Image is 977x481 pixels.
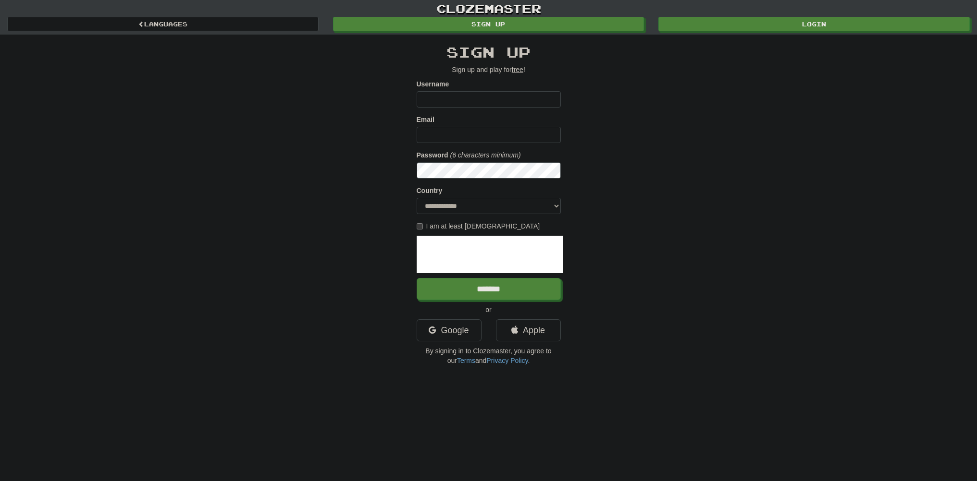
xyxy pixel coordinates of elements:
label: Username [417,79,449,89]
p: Sign up and play for ! [417,65,561,74]
a: Sign up [333,17,644,31]
u: free [512,66,523,73]
a: Languages [7,17,319,31]
a: Terms [457,357,475,364]
h2: Sign up [417,44,561,60]
label: Email [417,115,434,124]
a: Login [658,17,970,31]
label: Country [417,186,443,195]
p: By signing in to Clozemaster, you agree to our and . [417,346,561,365]
em: (6 characters minimum) [450,151,521,159]
a: Google [417,319,482,341]
label: Password [417,150,448,160]
a: Privacy Policy [486,357,528,364]
a: Apple [496,319,561,341]
p: or [417,305,561,314]
label: I am at least [DEMOGRAPHIC_DATA] [417,221,540,231]
input: I am at least [DEMOGRAPHIC_DATA] [417,223,423,229]
iframe: reCAPTCHA [417,236,563,273]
